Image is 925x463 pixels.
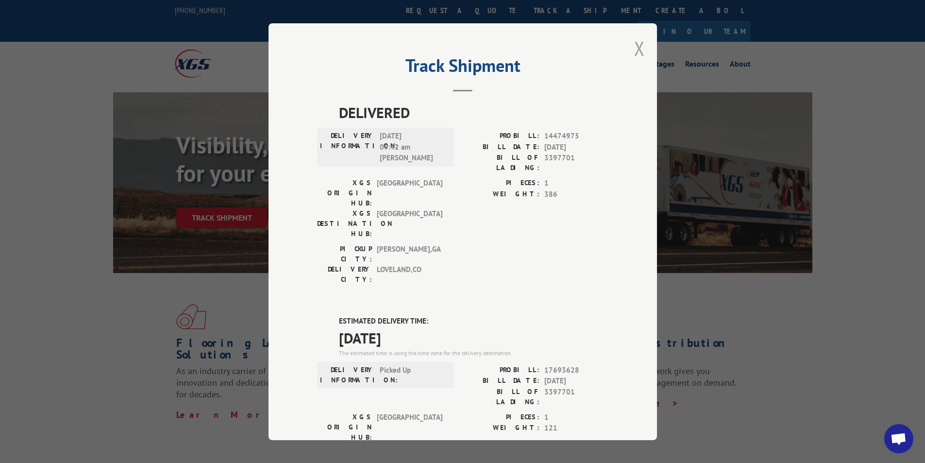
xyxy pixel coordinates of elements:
label: BILL OF LADING: [463,386,539,407]
label: BILL OF LADING: [463,153,539,173]
span: 1 [544,178,608,189]
span: 3397701 [544,386,608,407]
label: PIECES: [463,412,539,423]
label: WEIGHT: [463,423,539,434]
span: [DATE] [544,141,608,153]
label: BILL DATE: [463,376,539,387]
label: XGS ORIGIN HUB: [317,178,372,208]
label: XGS DESTINATION HUB: [317,208,372,239]
span: [GEOGRAPHIC_DATA] [377,178,442,208]
label: BILL DATE: [463,141,539,153]
label: PROBILL: [463,131,539,142]
label: DELIVERY INFORMATION: [320,131,375,164]
span: 1 [544,412,608,423]
span: [DATE] [339,326,608,348]
label: DELIVERY CITY: [317,264,372,285]
label: PIECES: [463,178,539,189]
h2: Track Shipment [317,59,608,77]
div: The estimated time is using the time zone for the delivery destination. [339,348,608,357]
span: 14474975 [544,131,608,142]
span: DELIVERED [339,102,608,123]
label: ESTIMATED DELIVERY TIME: [339,316,608,327]
span: 386 [544,189,608,200]
span: 3397701 [544,153,608,173]
span: [GEOGRAPHIC_DATA] [377,208,442,239]
div: Open chat [884,424,913,453]
label: XGS ORIGIN HUB: [317,412,372,442]
span: [DATE] 09:42 am [PERSON_NAME] [380,131,445,164]
span: 121 [544,423,608,434]
label: PROBILL: [463,364,539,376]
span: 17693628 [544,364,608,376]
label: DELIVERY INFORMATION: [320,364,375,385]
span: LOVELAND , CO [377,264,442,285]
label: PICKUP CITY: [317,244,372,264]
button: Close modal [634,35,645,61]
label: WEIGHT: [463,189,539,200]
span: Picked Up [380,364,445,385]
span: [PERSON_NAME] , GA [377,244,442,264]
span: [GEOGRAPHIC_DATA] [377,412,442,442]
span: [DATE] [544,376,608,387]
